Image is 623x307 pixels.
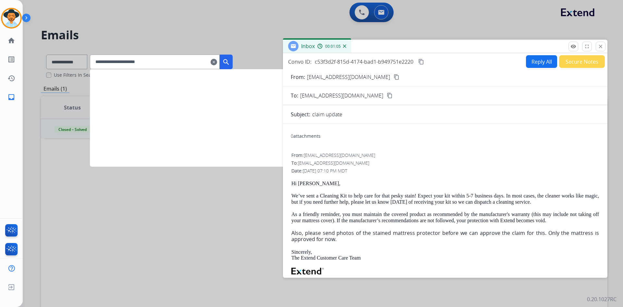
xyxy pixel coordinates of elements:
[598,44,604,49] mat-icon: close
[291,133,293,139] span: 0
[584,44,590,49] mat-icon: fullscreen
[418,59,424,65] mat-icon: content_copy
[211,58,217,66] mat-icon: clear
[312,110,342,118] p: claim update
[291,181,599,186] p: Hi [PERSON_NAME],
[222,58,230,66] mat-icon: search
[291,110,310,118] p: Subject:
[291,211,599,224] p: As a friendly reminder, you must maintain the covered product as recommended by the manufacturer'...
[288,58,311,66] p: Convo ID:
[304,152,375,158] span: [EMAIL_ADDRESS][DOMAIN_NAME]
[587,295,617,303] p: 0.20.1027RC
[7,37,15,45] mat-icon: home
[2,9,20,27] img: avatar
[7,56,15,63] mat-icon: list_alt
[570,44,576,49] mat-icon: remove_red_eye
[291,193,599,205] p: We’ve sent a Cleaning Kit to help care for that pesky stain! Expect your kit within 5-7 business ...
[300,92,383,99] span: [EMAIL_ADDRESS][DOMAIN_NAME]
[7,93,15,101] mat-icon: inbox
[291,152,599,159] div: From:
[325,44,341,49] span: 00:01:05
[301,43,315,50] span: Inbox
[291,229,599,243] strong: Also, please send photos of the stained mattress protector before we can approve the claim for th...
[291,160,599,166] div: To:
[291,268,324,275] img: Extend Logo
[291,133,321,139] div: attachments
[387,93,393,98] mat-icon: content_copy
[291,92,298,99] p: To:
[291,73,305,81] p: From:
[315,58,413,65] span: c53f3d2f-815d-4174-bad1-b949751e2220
[7,74,15,82] mat-icon: history
[291,168,599,174] div: Date:
[298,160,369,166] span: [EMAIL_ADDRESS][DOMAIN_NAME]
[559,55,605,68] button: Secure Notes
[526,55,557,68] button: Reply All
[394,74,399,80] mat-icon: content_copy
[303,168,347,174] span: [DATE] 07:10 PM MDT
[307,73,390,81] p: [EMAIL_ADDRESS][DOMAIN_NAME]
[291,249,599,261] p: Sincerely, The Extend Customer Care Team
